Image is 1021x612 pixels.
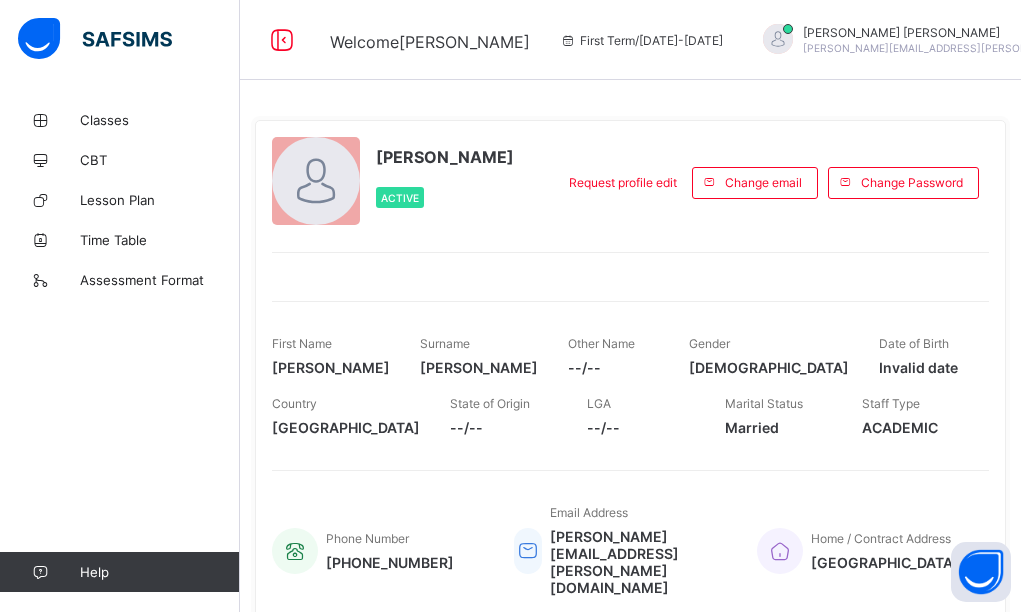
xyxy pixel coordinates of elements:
[272,336,332,351] span: First Name
[811,531,951,546] span: Home / Contract Address
[568,359,659,376] span: --/--
[272,419,420,436] span: [GEOGRAPHIC_DATA]
[725,175,802,190] span: Change email
[569,175,677,190] span: Request profile edit
[568,336,635,351] span: Other Name
[326,531,409,546] span: Phone Number
[272,396,317,411] span: Country
[450,419,557,436] span: --/--
[326,554,454,571] span: [PHONE_NUMBER]
[330,32,530,52] span: Welcome [PERSON_NAME]
[80,272,240,288] span: Assessment Format
[272,359,390,376] span: [PERSON_NAME]
[376,147,514,167] span: [PERSON_NAME]
[420,359,538,376] span: [PERSON_NAME]
[725,419,832,436] span: Married
[587,419,694,436] span: --/--
[587,396,611,411] span: LGA
[862,396,920,411] span: Staff Type
[450,396,530,411] span: State of Origin
[80,112,240,128] span: Classes
[80,152,240,168] span: CBT
[560,33,723,48] span: session/term information
[80,192,240,208] span: Lesson Plan
[879,336,949,351] span: Date of Birth
[725,396,803,411] span: Marital Status
[862,419,969,436] span: ACADEMIC
[879,359,970,376] span: Invalid date
[550,505,628,520] span: Email Address
[18,18,172,60] img: safsims
[80,564,239,580] span: Help
[861,175,963,190] span: Change Password
[420,336,470,351] span: Surname
[689,336,730,351] span: Gender
[951,542,1011,602] button: Open asap
[689,359,849,376] span: [DEMOGRAPHIC_DATA]
[381,192,419,204] span: Active
[811,554,959,571] span: [GEOGRAPHIC_DATA]
[80,232,240,248] span: Time Table
[550,528,726,596] span: [PERSON_NAME][EMAIL_ADDRESS][PERSON_NAME][DOMAIN_NAME]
